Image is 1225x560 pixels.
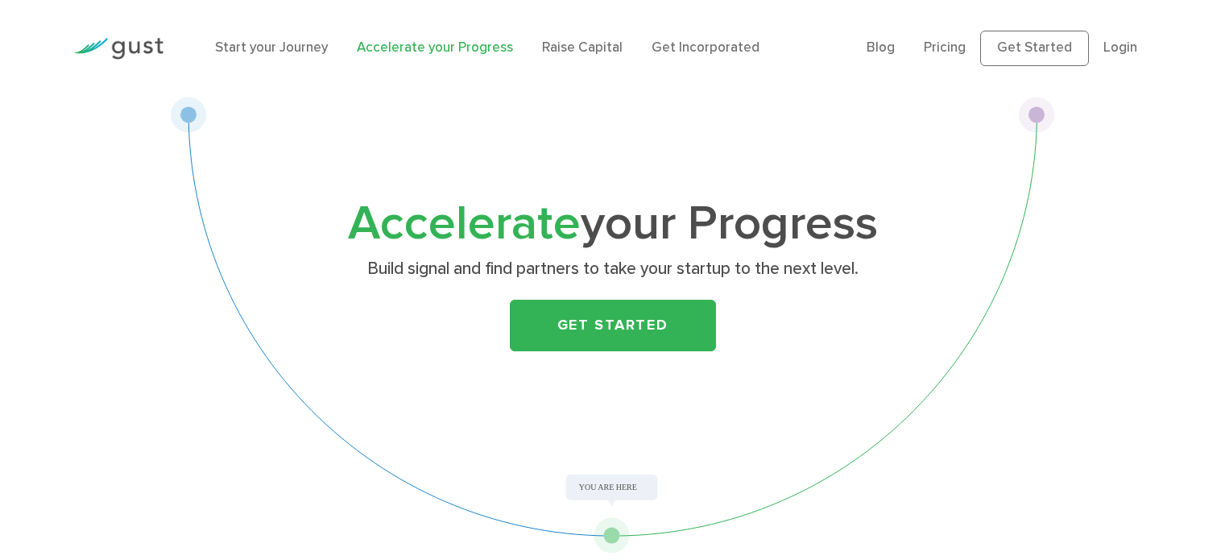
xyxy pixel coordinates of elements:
[357,39,513,56] a: Accelerate your Progress
[652,39,759,56] a: Get Incorporated
[980,31,1089,66] a: Get Started
[542,39,623,56] a: Raise Capital
[73,38,163,60] img: Gust Logo
[300,258,925,280] p: Build signal and find partners to take your startup to the next level.
[510,300,716,351] a: Get Started
[348,195,581,252] span: Accelerate
[1103,39,1137,56] a: Login
[215,39,328,56] a: Start your Journey
[867,39,895,56] a: Blog
[295,202,931,247] h1: your Progress
[924,39,966,56] a: Pricing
